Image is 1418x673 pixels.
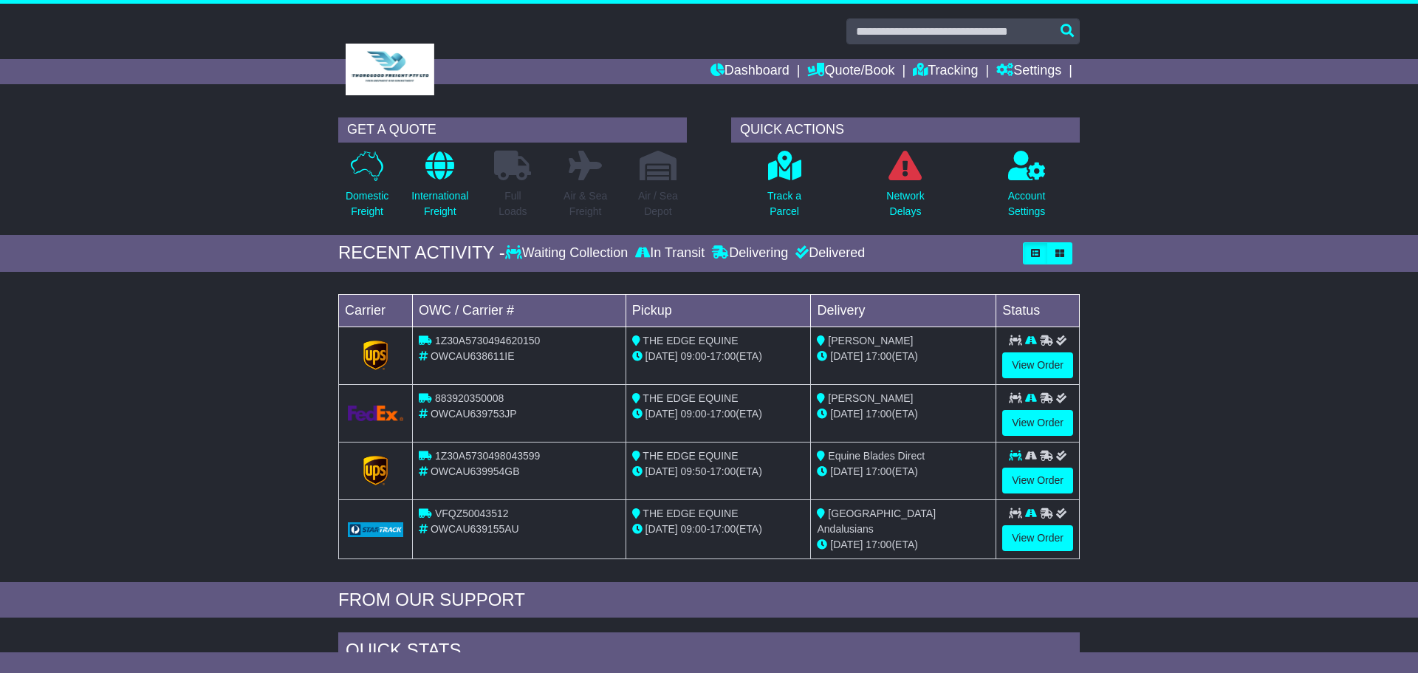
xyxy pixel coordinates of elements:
div: - (ETA) [632,406,805,422]
span: 09:00 [681,350,707,362]
a: Quote/Book [807,59,894,84]
a: Dashboard [710,59,790,84]
span: [DATE] [645,408,678,420]
span: [GEOGRAPHIC_DATA] Andalusians [817,508,936,535]
span: OWCAU638611IE [431,350,515,362]
div: Delivered [792,245,865,262]
div: - (ETA) [632,464,805,479]
a: View Order [1002,468,1073,493]
span: VFQZ50043512 [435,508,509,519]
span: OWCAU639954GB [431,465,520,477]
span: [DATE] [830,465,863,477]
span: OWCAU639753JP [431,408,517,420]
span: THE EDGE EQUINE [643,450,738,462]
span: 17:00 [710,465,736,477]
a: Settings [996,59,1061,84]
span: 09:50 [681,465,707,477]
td: OWC / Carrier # [413,294,626,327]
span: 883920350008 [435,392,504,404]
p: Account Settings [1008,188,1046,219]
span: 17:00 [866,408,891,420]
div: (ETA) [817,406,990,422]
span: 17:00 [866,465,891,477]
td: Delivery [811,294,996,327]
span: [DATE] [645,350,678,362]
a: InternationalFreight [411,150,469,228]
span: THE EDGE EQUINE [643,335,738,346]
span: 09:00 [681,523,707,535]
span: OWCAU639155AU [431,523,519,535]
span: 09:00 [681,408,707,420]
span: Equine Blades Direct [828,450,925,462]
div: - (ETA) [632,349,805,364]
div: FROM OUR SUPPORT [338,590,1080,611]
p: Network Delays [886,188,924,219]
p: International Freight [411,188,468,219]
td: Pickup [626,294,811,327]
div: Delivering [708,245,792,262]
img: GetCarrierServiceLogo [363,456,388,485]
span: 17:00 [710,408,736,420]
span: [PERSON_NAME] [828,392,913,404]
span: 17:00 [710,523,736,535]
a: Tracking [913,59,978,84]
span: 1Z30A5730498043599 [435,450,540,462]
div: (ETA) [817,464,990,479]
span: 17:00 [710,350,736,362]
a: AccountSettings [1007,150,1047,228]
img: GetCarrierServiceLogo [348,522,403,537]
div: QUICK ACTIONS [731,117,1080,143]
p: Domestic Freight [346,188,388,219]
div: (ETA) [817,349,990,364]
p: Track a Parcel [767,188,801,219]
td: Status [996,294,1080,327]
div: - (ETA) [632,522,805,537]
a: Track aParcel [767,150,802,228]
span: [DATE] [830,408,863,420]
span: [DATE] [830,539,863,550]
img: GetCarrierServiceLogo [363,341,388,370]
div: (ETA) [817,537,990,553]
span: 17:00 [866,350,891,362]
span: [DATE] [830,350,863,362]
span: [DATE] [645,523,678,535]
p: Air & Sea Freight [564,188,607,219]
a: View Order [1002,352,1073,378]
a: View Order [1002,410,1073,436]
div: RECENT ACTIVITY - [338,242,505,264]
div: GET A QUOTE [338,117,687,143]
div: Quick Stats [338,632,1080,672]
span: 17:00 [866,539,891,550]
a: DomesticFreight [345,150,389,228]
span: [PERSON_NAME] [828,335,913,346]
span: THE EDGE EQUINE [643,392,738,404]
p: Air / Sea Depot [638,188,678,219]
span: [DATE] [645,465,678,477]
a: View Order [1002,525,1073,551]
span: 1Z30A5730494620150 [435,335,540,346]
a: NetworkDelays [886,150,925,228]
span: THE EDGE EQUINE [643,508,738,519]
p: Full Loads [494,188,531,219]
img: GetCarrierServiceLogo [348,406,403,421]
div: Waiting Collection [505,245,631,262]
div: In Transit [631,245,708,262]
td: Carrier [339,294,413,327]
